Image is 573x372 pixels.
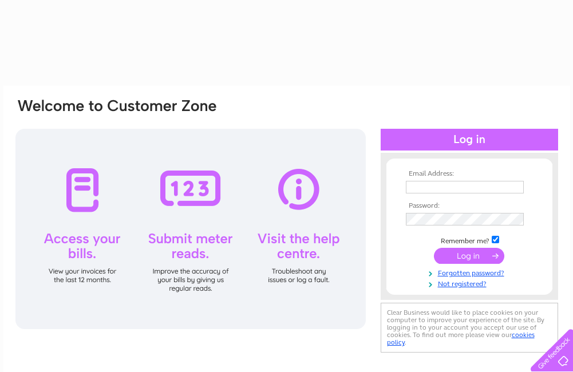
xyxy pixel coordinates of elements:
a: Not registered? [406,278,536,288]
a: Forgotten password? [406,267,536,278]
input: Submit [434,248,504,264]
a: cookies policy [387,331,535,346]
th: Email Address: [403,170,536,178]
th: Password: [403,202,536,210]
td: Remember me? [403,234,536,246]
div: Clear Business would like to place cookies on your computer to improve your experience of the sit... [381,303,558,353]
